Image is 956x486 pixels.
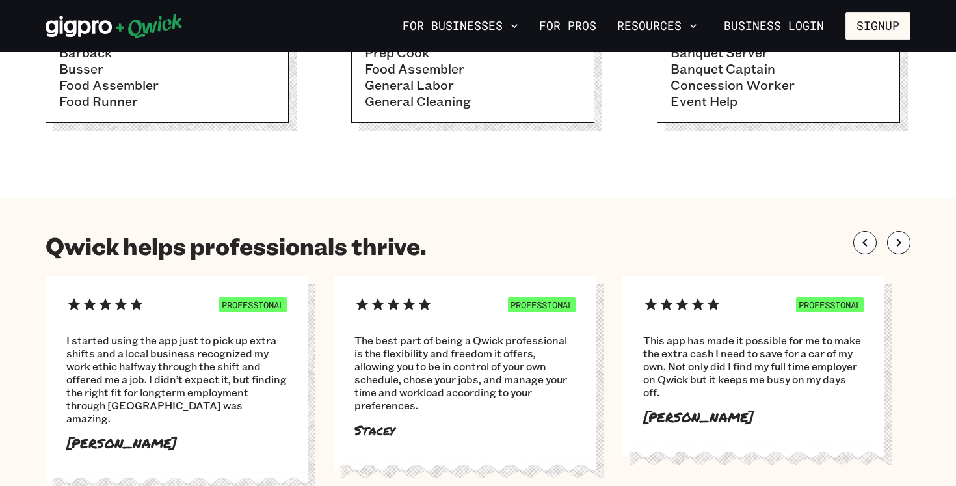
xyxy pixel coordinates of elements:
span: PROFESSIONAL [796,297,864,312]
li: Food Runner [59,93,275,109]
span: The best part of being a Qwick professional is the flexibility and freedom it offers, allowing yo... [354,334,575,412]
button: Resources [612,15,702,37]
h1: Qwick helps professionals thrive. [46,231,426,260]
li: Food Assembler [59,77,275,93]
span: PROFESSIONAL [508,297,576,312]
button: Signup [845,12,910,40]
li: Banquet Server [671,44,886,61]
li: General Labor [365,77,581,93]
li: Barback [59,44,275,61]
a: For Pros [534,15,602,37]
button: For Businesses [397,15,524,37]
li: Food Assembler [365,61,581,77]
li: Banquet Captain [671,61,886,77]
span: I started using the app just to pick up extra shifts and a local business recognized my work ethi... [66,334,287,425]
li: General Cleaning [365,93,581,109]
li: Concession Worker [671,77,886,93]
a: Business Login [713,12,835,40]
p: Stacey [354,422,575,439]
p: [PERSON_NAME] [66,435,287,452]
span: PROFESSIONAL [219,297,287,312]
li: Event Help [671,93,886,109]
span: This app has made it possible for me to make the extra cash I need to save for a car of my own. N... [643,334,864,399]
p: [PERSON_NAME] [643,409,864,425]
li: Prep Cook [365,44,581,61]
li: Busser [59,61,275,77]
